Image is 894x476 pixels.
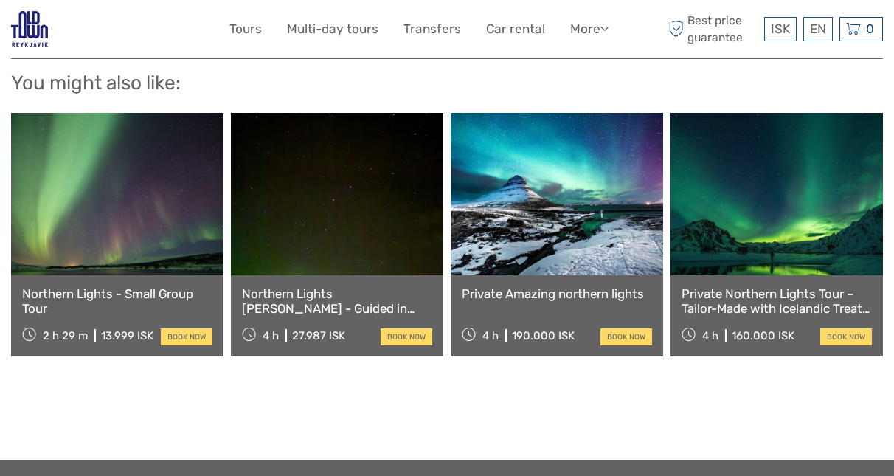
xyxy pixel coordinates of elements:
[170,23,187,41] button: Open LiveChat chat widget
[771,21,790,36] span: ISK
[263,329,279,342] span: 4 h
[682,286,872,317] a: Private Northern Lights Tour – Tailor-Made with Icelandic Treats and Liquor
[381,328,432,345] a: book now
[43,329,88,342] span: 2 h 29 m
[101,329,153,342] div: 13.999 ISK
[864,21,876,36] span: 0
[486,18,545,40] a: Car rental
[803,17,833,41] div: EN
[22,286,212,317] a: Northern Lights - Small Group Tour
[21,26,167,38] p: We're away right now. Please check back later!
[482,329,499,342] span: 4 h
[570,18,609,40] a: More
[702,329,718,342] span: 4 h
[292,329,345,342] div: 27.987 ISK
[512,329,575,342] div: 190.000 ISK
[600,328,652,345] a: book now
[242,286,432,317] a: Northern Lights [PERSON_NAME] - Guided in [GEOGRAPHIC_DATA]
[11,72,883,95] h2: You might also like:
[11,11,48,47] img: 3594-675a8020-bb5e-44e2-ad73-0542bc91ef0d_logo_small.jpg
[229,18,262,40] a: Tours
[732,329,794,342] div: 160.000 ISK
[287,18,378,40] a: Multi-day tours
[161,328,212,345] a: book now
[820,328,872,345] a: book now
[665,13,761,45] span: Best price guarantee
[462,286,652,301] a: Private Amazing northern lights
[403,18,461,40] a: Transfers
